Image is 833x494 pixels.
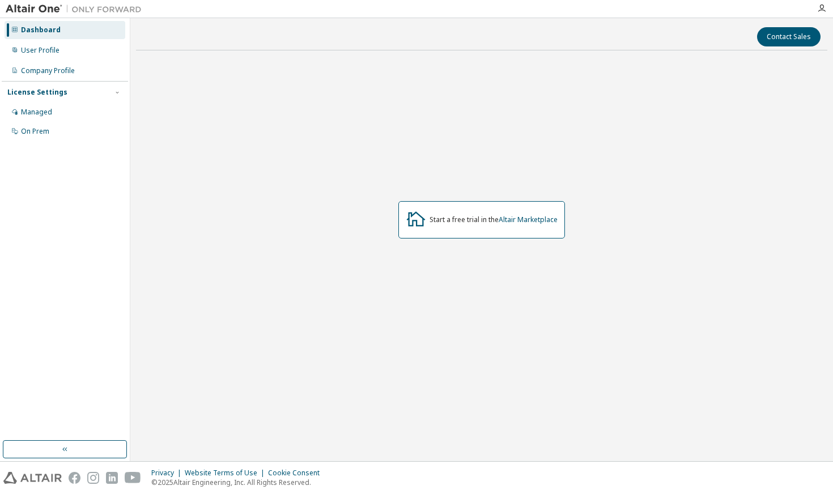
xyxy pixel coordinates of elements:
[499,215,558,224] a: Altair Marketplace
[21,127,49,136] div: On Prem
[430,215,558,224] div: Start a free trial in the
[151,478,326,487] p: © 2025 Altair Engineering, Inc. All Rights Reserved.
[21,46,59,55] div: User Profile
[69,472,80,484] img: facebook.svg
[757,27,821,46] button: Contact Sales
[268,469,326,478] div: Cookie Consent
[87,472,99,484] img: instagram.svg
[21,66,75,75] div: Company Profile
[7,88,67,97] div: License Settings
[21,25,61,35] div: Dashboard
[21,108,52,117] div: Managed
[3,472,62,484] img: altair_logo.svg
[151,469,185,478] div: Privacy
[6,3,147,15] img: Altair One
[106,472,118,484] img: linkedin.svg
[185,469,268,478] div: Website Terms of Use
[125,472,141,484] img: youtube.svg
